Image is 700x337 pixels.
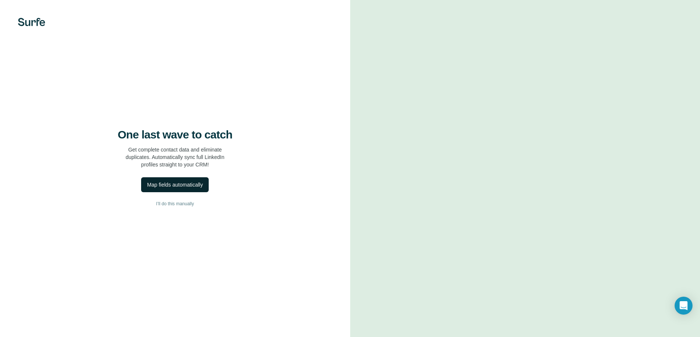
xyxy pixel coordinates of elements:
button: Map fields automatically [141,177,209,192]
img: Surfe's logo [18,18,45,26]
button: I’ll do this manually [15,198,335,209]
span: I’ll do this manually [156,200,194,207]
p: Get complete contact data and eliminate duplicates. Automatically sync full LinkedIn profiles str... [125,146,224,168]
div: Map fields automatically [147,181,203,188]
div: Open Intercom Messenger [675,297,693,315]
h4: One last wave to catch [118,128,232,141]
